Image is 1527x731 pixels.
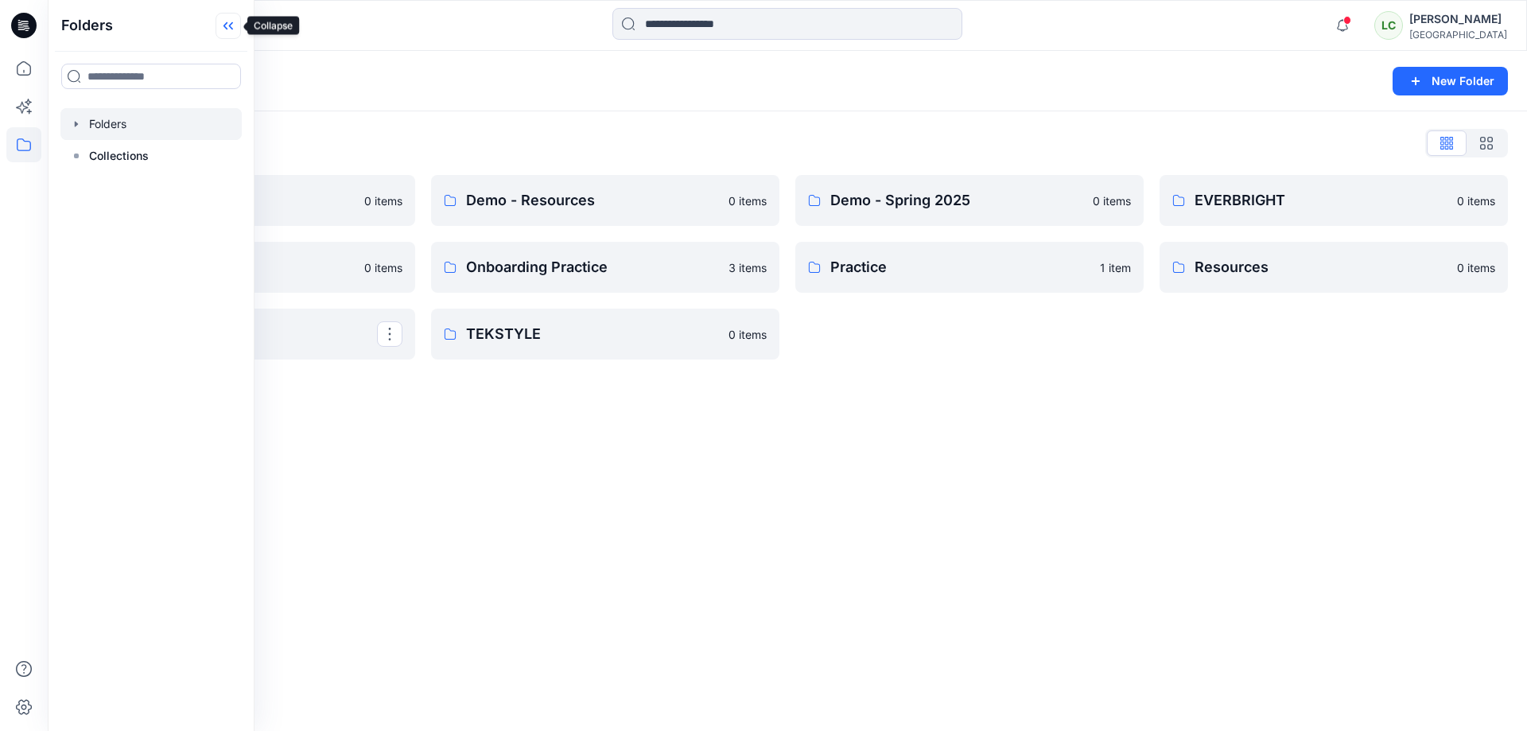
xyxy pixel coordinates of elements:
div: LC [1374,11,1403,40]
p: 1 item [1100,259,1131,276]
p: 0 items [364,259,402,276]
a: Demo - Resources0 items [431,175,779,226]
p: Practice [830,256,1090,278]
p: 0 items [364,192,402,209]
a: Onboarding Practice3 items [431,242,779,293]
p: Demo - Resources [466,189,719,212]
p: EVERBRIGHT [1195,189,1447,212]
a: Demo - Spring 20250 items [795,175,1144,226]
button: New Folder [1393,67,1508,95]
a: Practice1 item [795,242,1144,293]
p: 0 items [1093,192,1131,209]
p: Demo - Spring 2025 [830,189,1083,212]
p: Collections [89,146,149,165]
a: TEKSTYLE0 items [431,309,779,360]
div: [PERSON_NAME] [1409,10,1507,29]
a: Resources0 items [1160,242,1508,293]
p: 0 items [1457,259,1495,276]
p: 0 items [729,326,767,343]
a: EVERBRIGHT0 items [1160,175,1508,226]
p: 0 items [729,192,767,209]
div: [GEOGRAPHIC_DATA] [1409,29,1507,41]
p: TEKSTYLE [466,323,719,345]
p: Onboarding Practice [466,256,719,278]
p: Resources [1195,256,1447,278]
p: 0 items [1457,192,1495,209]
p: 3 items [729,259,767,276]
